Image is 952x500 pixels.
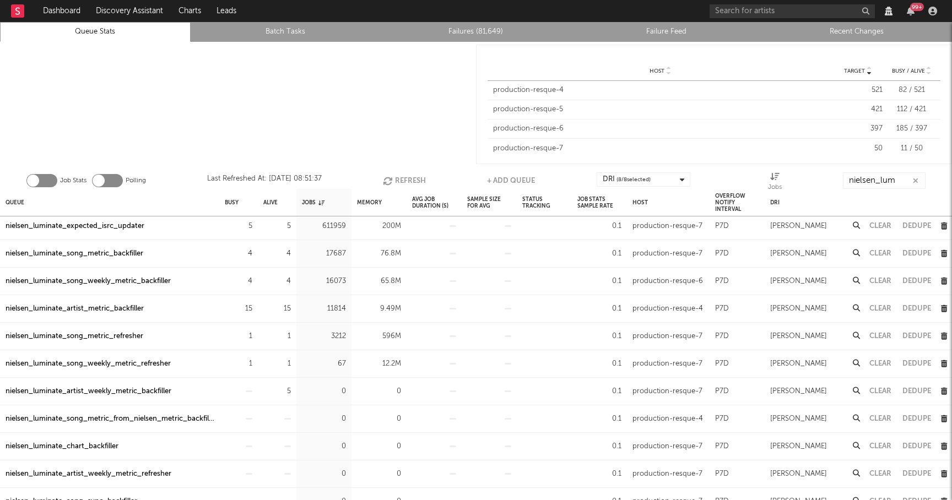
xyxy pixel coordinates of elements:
[770,412,827,426] div: [PERSON_NAME]
[577,220,621,233] div: 0.1
[650,68,664,74] span: Host
[6,468,171,481] a: nielsen_luminate_artist_weekly_metric_refresher
[263,220,291,233] div: 5
[715,220,729,233] div: P7D
[888,85,935,96] div: 82 / 521
[768,181,782,194] div: Jobs
[225,330,252,343] div: 1
[6,330,143,343] a: nielsen_luminate_song_metric_refresher
[302,330,346,343] div: 3212
[126,174,146,187] label: Polling
[225,247,252,260] div: 4
[632,191,648,214] div: Host
[493,123,827,134] div: production-resque-6
[869,360,891,367] button: Clear
[302,220,346,233] div: 611959
[632,302,703,316] div: production-resque-4
[383,172,426,189] button: Refresh
[869,443,891,450] button: Clear
[770,191,780,214] div: DRI
[632,468,702,481] div: production-resque-7
[715,275,729,288] div: P7D
[869,470,891,477] button: Clear
[833,143,883,154] div: 50
[869,305,891,312] button: Clear
[6,302,144,316] a: nielsen_luminate_artist_metric_backfiller
[902,388,931,395] button: Dedupe
[302,357,346,371] div: 67
[6,220,144,233] a: nielsen_luminate_expected_isrc_updater
[770,275,827,288] div: [PERSON_NAME]
[577,468,621,481] div: 0.1
[869,278,891,285] button: Clear
[632,247,702,260] div: production-resque-7
[357,220,401,233] div: 200M
[487,172,535,189] button: + Add Queue
[302,191,324,214] div: Jobs
[902,222,931,230] button: Dedupe
[6,385,171,398] a: nielsen_luminate_artist_weekly_metric_backfiller
[632,440,702,453] div: production-resque-7
[577,191,621,214] div: Job Stats Sample Rate
[493,104,827,115] div: production-resque-5
[577,357,621,371] div: 0.1
[833,85,883,96] div: 521
[263,357,291,371] div: 1
[6,440,118,453] a: nielsen_luminate_chart_backfiller
[6,191,24,214] div: Queue
[715,330,729,343] div: P7D
[869,333,891,340] button: Clear
[577,412,621,426] div: 0.1
[715,385,729,398] div: P7D
[715,440,729,453] div: P7D
[263,191,278,214] div: Alive
[888,123,935,134] div: 185 / 397
[6,412,215,426] div: nielsen_luminate_song_metric_from_nielsen_metric_backfiller
[60,174,86,187] label: Job Stats
[715,412,729,426] div: P7D
[302,275,346,288] div: 16073
[387,25,565,39] a: Failures (81,649)
[902,470,931,477] button: Dedupe
[263,385,291,398] div: 5
[632,330,702,343] div: production-resque-7
[357,440,401,453] div: 0
[910,3,924,11] div: 99 +
[577,440,621,453] div: 0.1
[888,104,935,115] div: 112 / 421
[467,191,511,214] div: Sample Size For Avg
[616,173,651,186] span: ( 8 / 8 selected)
[902,333,931,340] button: Dedupe
[833,104,883,115] div: 421
[225,191,239,214] div: Busy
[225,357,252,371] div: 1
[493,143,827,154] div: production-resque-7
[902,278,931,285] button: Dedupe
[263,302,291,316] div: 15
[357,385,401,398] div: 0
[715,468,729,481] div: P7D
[902,415,931,422] button: Dedupe
[767,25,946,39] a: Recent Changes
[6,275,171,288] div: nielsen_luminate_song_weekly_metric_backfiller
[357,302,401,316] div: 9.49M
[577,25,756,39] a: Failure Feed
[869,222,891,230] button: Clear
[632,385,702,398] div: production-resque-7
[6,357,171,371] a: nielsen_luminate_song_weekly_metric_refresher
[577,385,621,398] div: 0.1
[6,25,185,39] a: Queue Stats
[357,357,401,371] div: 12.2M
[357,275,401,288] div: 65.8M
[770,385,827,398] div: [PERSON_NAME]
[844,68,865,74] span: Target
[197,25,375,39] a: Batch Tasks
[710,4,875,18] input: Search for artists
[715,247,729,260] div: P7D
